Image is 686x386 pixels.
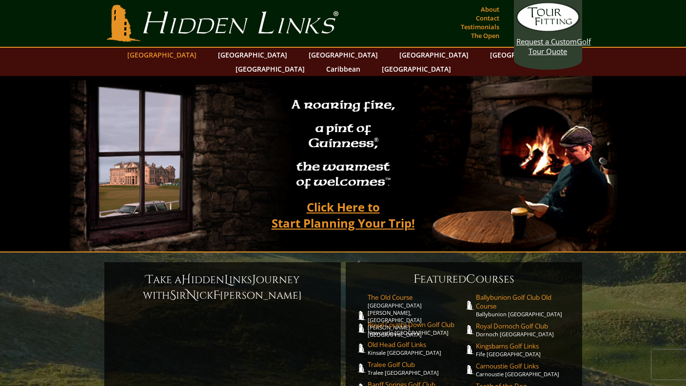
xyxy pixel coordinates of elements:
[473,11,502,25] a: Contact
[321,62,365,76] a: Caribbean
[368,320,464,329] span: Royal County Down Golf Club
[213,48,292,62] a: [GEOGRAPHIC_DATA]
[355,271,572,287] h6: eatured ourses
[181,272,191,288] span: H
[476,342,572,358] a: Kingsbarns Golf LinksFife [GEOGRAPHIC_DATA]
[368,320,464,336] a: Royal County Down Golf ClubNewcastle [GEOGRAPHIC_DATA]
[368,293,464,302] span: The Old Course
[368,340,464,356] a: Old Head Golf LinksKinsale [GEOGRAPHIC_DATA]
[146,272,153,288] span: T
[485,48,564,62] a: [GEOGRAPHIC_DATA]
[122,48,201,62] a: [GEOGRAPHIC_DATA]
[413,271,420,287] span: F
[476,342,572,350] span: Kingsbarns Golf Links
[516,2,580,56] a: Request a CustomGolf Tour Quote
[368,293,464,338] a: The Old Course[GEOGRAPHIC_DATA][PERSON_NAME], [GEOGRAPHIC_DATA][PERSON_NAME] [GEOGRAPHIC_DATA]
[466,271,476,287] span: C
[285,93,401,195] h2: A roaring fire, a pint of Guinness , the warmest of welcomes™.
[368,340,464,349] span: Old Head Golf Links
[368,360,464,376] a: Tralee Golf ClubTralee [GEOGRAPHIC_DATA]
[262,195,425,234] a: Click Here toStart Planning Your Trip!
[476,293,572,310] span: Ballybunion Golf Club Old Course
[394,48,473,62] a: [GEOGRAPHIC_DATA]
[476,322,572,330] span: Royal Dornoch Golf Club
[213,288,220,303] span: F
[224,272,229,288] span: L
[186,288,196,303] span: N
[476,293,572,318] a: Ballybunion Golf Club Old CourseBallybunion [GEOGRAPHIC_DATA]
[170,288,176,303] span: S
[304,48,383,62] a: [GEOGRAPHIC_DATA]
[478,2,502,16] a: About
[114,272,331,303] h6: ake a idden inks ourney with ir ick [PERSON_NAME]
[516,37,577,46] span: Request a Custom
[476,362,572,378] a: Carnoustie Golf LinksCarnoustie [GEOGRAPHIC_DATA]
[377,62,456,76] a: [GEOGRAPHIC_DATA]
[252,272,256,288] span: J
[469,29,502,42] a: The Open
[231,62,310,76] a: [GEOGRAPHIC_DATA]
[458,20,502,34] a: Testimonials
[368,360,464,369] span: Tralee Golf Club
[476,362,572,370] span: Carnoustie Golf Links
[476,322,572,338] a: Royal Dornoch Golf ClubDornoch [GEOGRAPHIC_DATA]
